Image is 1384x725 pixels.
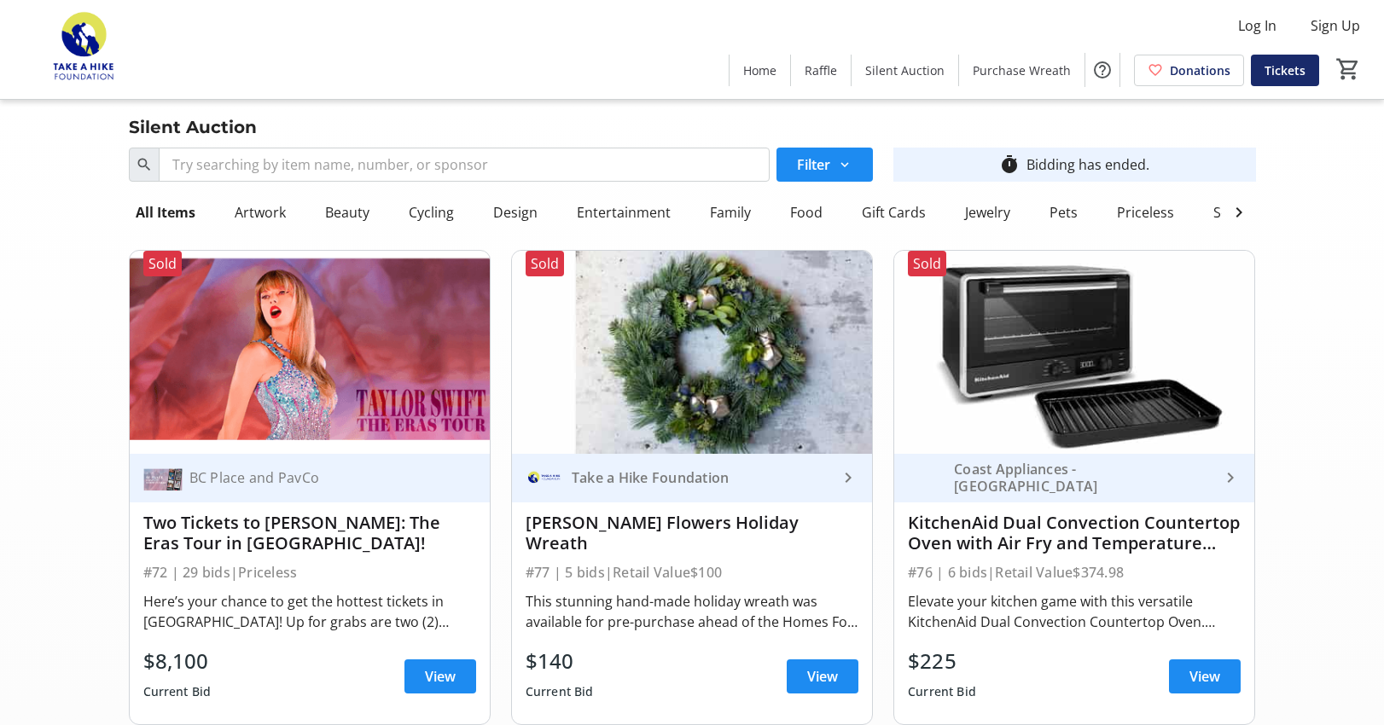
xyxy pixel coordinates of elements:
[129,195,202,229] div: All Items
[526,251,564,276] div: Sold
[143,560,476,584] div: #72 | 29 bids | Priceless
[526,646,594,676] div: $140
[1207,195,1276,229] div: Self-care
[1224,12,1290,39] button: Log In
[526,560,858,584] div: #77 | 5 bids | Retail Value $100
[183,469,456,486] div: BC Place and PavCo
[973,61,1071,79] span: Purchase Wreath
[947,461,1220,495] div: Coast Appliances - [GEOGRAPHIC_DATA]
[526,591,858,632] div: This stunning hand-made holiday wreath was available for pre-purchase ahead of the Homes For The ...
[838,467,858,488] mat-icon: keyboard_arrow_right
[512,454,872,502] a: Take a Hike FoundationTake a Hike Foundation
[526,676,594,707] div: Current Bid
[1251,55,1319,86] a: Tickets
[783,195,829,229] div: Food
[143,251,182,276] div: Sold
[1085,53,1119,87] button: Help
[908,251,946,276] div: Sold
[894,454,1254,502] a: Coast Appliances - North VancouverCoast Appliances - [GEOGRAPHIC_DATA]
[865,61,945,79] span: Silent Auction
[1026,154,1149,175] div: Bidding has ended.
[999,154,1020,175] mat-icon: timer_outline
[855,195,933,229] div: Gift Cards
[1134,55,1244,86] a: Donations
[805,61,837,79] span: Raffle
[404,659,476,693] a: View
[1220,467,1241,488] mat-icon: keyboard_arrow_right
[797,154,830,175] span: Filter
[565,469,838,486] div: Take a Hike Foundation
[852,55,958,86] a: Silent Auction
[143,646,212,676] div: $8,100
[526,458,565,497] img: Take a Hike Foundation
[486,195,544,229] div: Design
[1189,666,1220,687] span: View
[791,55,851,86] a: Raffle
[807,666,838,687] span: View
[526,513,858,554] div: [PERSON_NAME] Flowers Holiday Wreath
[143,513,476,554] div: Two Tickets to [PERSON_NAME]: The Eras Tour in [GEOGRAPHIC_DATA]!
[908,591,1241,632] div: Elevate your kitchen game with this versatile KitchenAid Dual Convection Countertop Oven. Featuri...
[143,676,212,707] div: Current Bid
[10,7,162,92] img: Take a Hike Foundation's Logo
[1265,61,1305,79] span: Tickets
[1043,195,1085,229] div: Pets
[143,458,183,497] img: BC Place and PavCo
[570,195,677,229] div: Entertainment
[318,195,376,229] div: Beauty
[425,666,456,687] span: View
[159,148,771,182] input: Try searching by item name, number, or sponsor
[228,195,293,229] div: Artwork
[908,458,947,497] img: Coast Appliances - North Vancouver
[119,113,267,141] div: Silent Auction
[1110,195,1181,229] div: Priceless
[776,148,873,182] button: Filter
[894,251,1254,454] img: KitchenAid Dual Convection Countertop Oven with Air Fry and Temperature Probe
[743,61,776,79] span: Home
[1169,659,1241,693] a: View
[908,513,1241,554] div: KitchenAid Dual Convection Countertop Oven with Air Fry and Temperature Probe
[1297,12,1374,39] button: Sign Up
[1311,15,1360,36] span: Sign Up
[703,195,758,229] div: Family
[512,251,872,454] img: Hilary Miles Flowers Holiday Wreath
[959,55,1085,86] a: Purchase Wreath
[908,560,1241,584] div: #76 | 6 bids | Retail Value $374.98
[908,646,976,676] div: $225
[1333,54,1364,84] button: Cart
[908,676,976,707] div: Current Bid
[402,195,461,229] div: Cycling
[787,659,858,693] a: View
[143,591,476,632] div: Here’s your chance to get the hottest tickets in [GEOGRAPHIC_DATA]! Up for grabs are two (2) lowe...
[1170,61,1230,79] span: Donations
[730,55,790,86] a: Home
[1238,15,1276,36] span: Log In
[958,195,1017,229] div: Jewelry
[130,251,490,454] img: Two Tickets to Taylor Swift’s: The Eras Tour in Vancouver!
